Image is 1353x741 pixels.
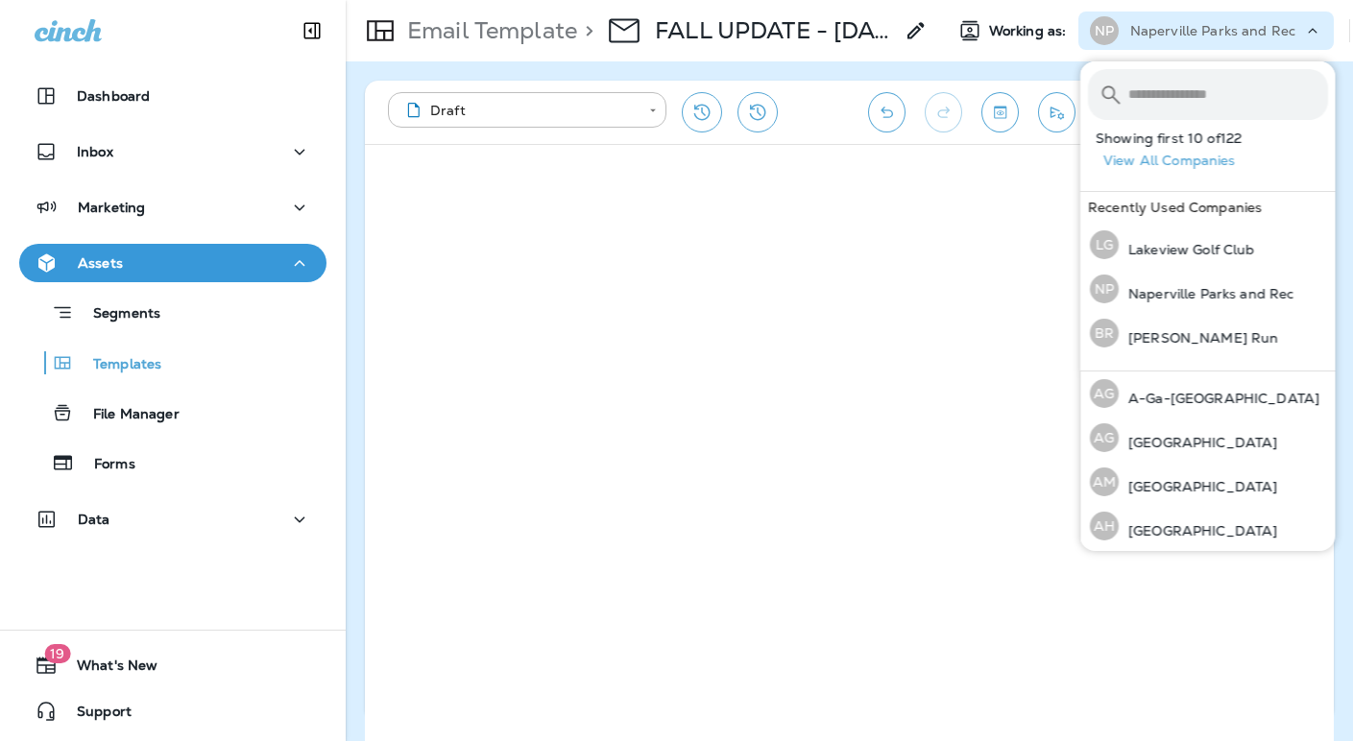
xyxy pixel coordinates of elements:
[1119,391,1319,406] p: A-Ga-[GEOGRAPHIC_DATA]
[78,200,145,215] p: Marketing
[58,704,132,727] span: Support
[19,343,326,383] button: Templates
[19,77,326,115] button: Dashboard
[78,255,123,271] p: Assets
[44,644,70,663] span: 19
[1080,267,1336,311] button: NPNaperville Parks and Rec
[1119,286,1293,301] p: Naperville Parks and Rec
[1119,435,1277,450] p: [GEOGRAPHIC_DATA]
[1090,423,1119,452] div: AG
[74,356,161,374] p: Templates
[737,92,778,132] button: View Changelog
[655,16,893,45] div: FALL UPDATE - 10/7/25
[399,16,577,45] p: Email Template
[19,244,326,282] button: Assets
[74,406,180,424] p: File Manager
[77,88,150,104] p: Dashboard
[1080,460,1336,504] button: AM[GEOGRAPHIC_DATA]
[1096,146,1336,176] button: View All Companies
[75,456,135,474] p: Forms
[1090,379,1119,408] div: AG
[19,442,326,483] button: Forms
[19,292,326,333] button: Segments
[19,646,326,684] button: 19What's New
[655,16,893,45] p: FALL UPDATE - [DATE]
[1119,479,1277,494] p: [GEOGRAPHIC_DATA]
[1130,23,1295,38] p: Naperville Parks and Rec
[868,92,906,132] button: Undo
[1038,92,1075,132] button: Send test email
[401,101,636,120] div: Draft
[577,16,593,45] p: >
[1080,371,1336,416] button: AGA-Ga-[GEOGRAPHIC_DATA]
[77,144,113,159] p: Inbox
[1096,131,1336,146] p: Showing first 10 of 122
[682,92,722,132] button: Restore from previous version
[78,512,110,527] p: Data
[285,12,339,50] button: Collapse Sidebar
[1080,416,1336,460] button: AG[GEOGRAPHIC_DATA]
[1119,242,1255,257] p: Lakeview Golf Club
[1119,330,1278,346] p: [PERSON_NAME] Run
[19,692,326,730] button: Support
[19,132,326,171] button: Inbox
[1090,230,1119,259] div: LG
[74,305,160,324] p: Segments
[1119,523,1277,538] p: [GEOGRAPHIC_DATA]
[1090,512,1119,540] div: AH
[1090,275,1119,303] div: NP
[1090,16,1119,45] div: NP
[19,393,326,433] button: File Manager
[1080,548,1336,594] button: AG[GEOGRAPHIC_DATA] [US_STATE]
[1080,192,1336,223] div: Recently Used Companies
[58,657,157,681] span: What's New
[19,188,326,227] button: Marketing
[1080,311,1336,355] button: BR[PERSON_NAME] Run
[1090,467,1119,496] div: AM
[1080,223,1336,267] button: LGLakeview Golf Club
[19,500,326,538] button: Data
[981,92,1019,132] button: Toggle preview
[1080,504,1336,548] button: AH[GEOGRAPHIC_DATA]
[989,23,1071,39] span: Working as:
[1090,319,1119,347] div: BR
